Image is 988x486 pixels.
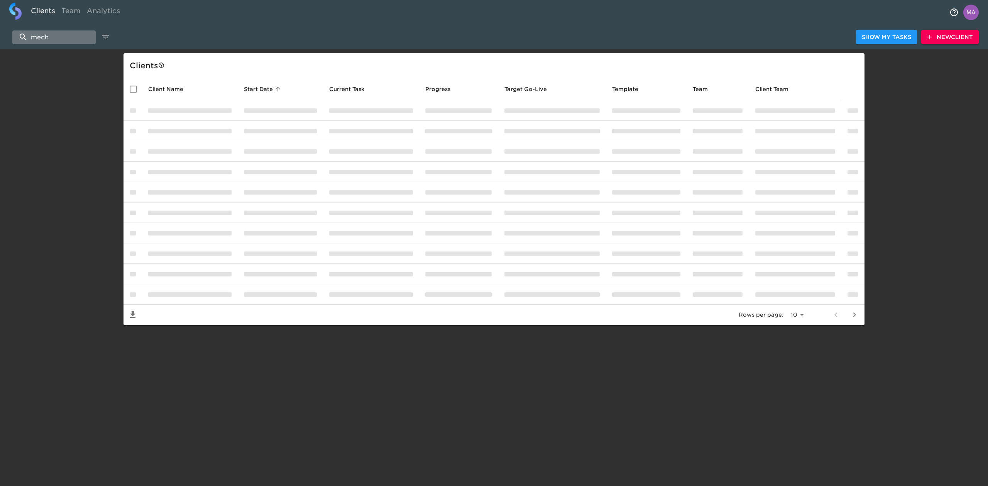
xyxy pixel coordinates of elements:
span: Show My Tasks [862,32,911,42]
button: edit [99,30,112,44]
svg: This is a list of all of your clients and clients shared with you [158,62,164,68]
span: Calculated based on the start date and the duration of all Tasks contained in this Hub. [504,84,547,94]
button: Show My Tasks [856,30,917,44]
span: Client Name [148,84,193,94]
img: Profile [963,5,979,20]
span: Current Task [329,84,375,94]
span: Progress [425,84,460,94]
div: Client s [130,59,861,72]
img: logo [9,3,22,20]
span: Target Go-Live [504,84,557,94]
button: NewClient [921,30,979,44]
a: Clients [28,3,58,22]
span: This is the next Task in this Hub that should be completed [329,84,365,94]
input: search [12,30,96,44]
span: Template [612,84,648,94]
a: Team [58,3,84,22]
a: Analytics [84,3,123,22]
table: enhanced table [123,78,864,325]
span: Client Team [755,84,799,94]
button: Save List [123,305,142,324]
span: New Client [927,32,973,42]
p: Rows per page: [739,311,783,319]
button: next page [845,305,864,324]
select: rows per page [787,309,807,321]
span: Team [693,84,718,94]
span: Start Date [244,84,283,94]
button: notifications [945,3,963,22]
